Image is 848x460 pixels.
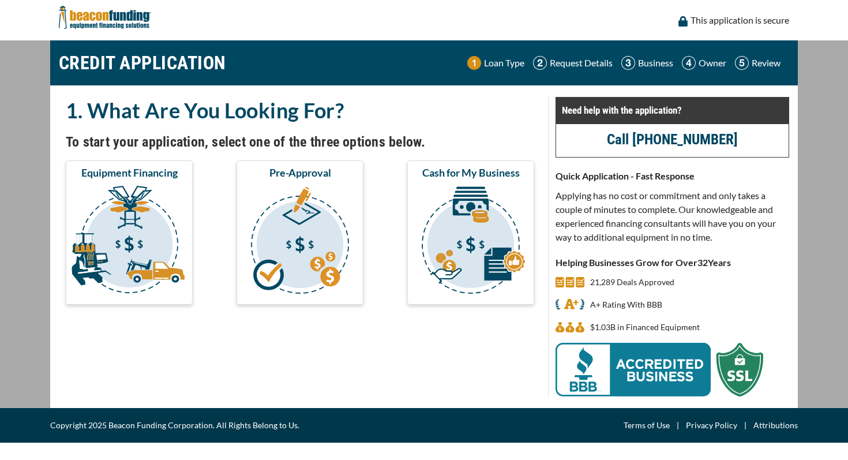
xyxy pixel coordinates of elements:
[66,132,534,152] h4: To start your application, select one of the three options below.
[556,343,763,397] img: BBB Acredited Business and SSL Protection
[556,169,789,183] p: Quick Application - Fast Response
[624,418,670,432] a: Terms of Use
[697,257,708,268] span: 32
[752,56,781,70] p: Review
[59,46,226,80] h1: CREDIT APPLICATION
[66,160,193,305] button: Equipment Financing
[422,166,520,179] span: Cash for My Business
[670,418,686,432] span: |
[682,56,696,70] img: Step 4
[556,189,789,244] p: Applying has no cost or commitment and only takes a couple of minutes to complete. Our knowledgea...
[407,160,534,305] button: Cash for My Business
[66,97,534,124] h2: 1. What Are You Looking For?
[562,103,783,117] p: Need help with the application?
[467,56,481,70] img: Step 1
[550,56,613,70] p: Request Details
[237,160,363,305] button: Pre-Approval
[590,275,674,289] p: 21,289 Deals Approved
[81,166,178,179] span: Equipment Financing
[607,131,738,148] a: Call [PHONE_NUMBER]
[678,16,688,27] img: lock icon to convery security
[484,56,524,70] p: Loan Type
[269,166,331,179] span: Pre-Approval
[590,320,700,334] p: $1.03B in Financed Equipment
[556,256,789,270] p: Helping Businesses Grow for Over Years
[533,56,547,70] img: Step 2
[638,56,673,70] p: Business
[50,418,299,432] span: Copyright 2025 Beacon Funding Corporation. All Rights Belong to Us.
[686,418,737,432] a: Privacy Policy
[737,418,753,432] span: |
[410,184,532,300] img: Cash for My Business
[735,56,749,70] img: Step 5
[68,184,190,300] img: Equipment Financing
[753,418,798,432] a: Attributions
[691,13,789,27] p: This application is secure
[239,184,361,300] img: Pre-Approval
[621,56,635,70] img: Step 3
[590,298,662,312] p: A+ Rating With BBB
[699,56,726,70] p: Owner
